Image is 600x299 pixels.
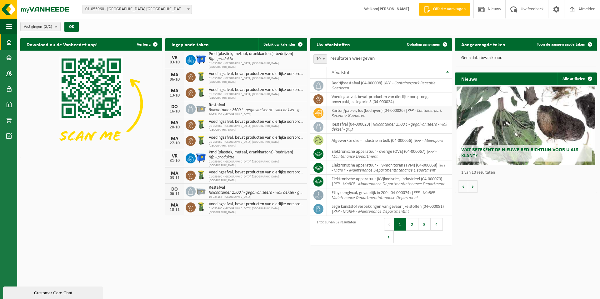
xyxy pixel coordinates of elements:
span: Voedingsafval, bevat producten van dierlijke oorsprong, onverpakt, categorie 3 [209,72,304,77]
div: 06-10 [168,77,181,82]
div: MA [168,171,181,176]
a: Ophaling aanvragen [402,38,451,51]
td: elektronische apparatuur - overige (OVE) (04-000067) | [327,147,452,161]
span: 01-055960 - [GEOGRAPHIC_DATA] [GEOGRAPHIC_DATA] [GEOGRAPHIC_DATA] [209,77,304,84]
div: MA [168,72,181,77]
div: 20-10 [168,125,181,130]
i: Rolcontainer 2500 l - gegalvaniseerd - vlak deksel - grijs [209,190,304,195]
div: MA [168,136,181,141]
label: resultaten weergeven [330,56,375,61]
img: WB-1100-HPE-BE-01 [196,54,206,65]
div: 10-11 [168,208,181,212]
span: Restafval [209,103,304,108]
td: lege kunststof verpakkingen van gevaarlijke stoffen (04-000081) | [327,202,452,216]
a: Toon de aangevraagde taken [532,38,596,51]
i: RFP - MaRFP - Maintenance Departmentintenance Department [332,163,446,173]
h2: Aangevraagde taken [455,38,512,50]
i: RFP - Maintenance Department [332,149,437,159]
td: elektronische apparatuur - TV-monitoren (TVM) (04-000068) | [327,161,452,175]
p: Geen data beschikbaar. [461,56,591,60]
span: Restafval [209,185,304,190]
button: Next [384,231,394,243]
div: MA [168,88,181,93]
strong: [PERSON_NAME] [378,7,409,12]
span: 01-055960 - [GEOGRAPHIC_DATA] [GEOGRAPHIC_DATA] [GEOGRAPHIC_DATA] [209,175,304,182]
span: Offerte aanvragen [432,6,467,12]
span: 10 [314,55,327,63]
button: Vorige [458,180,468,193]
h2: Nieuws [455,72,483,85]
div: MA [168,120,181,125]
i: RFP - MaRFP - Maintenance Departmentintenance Department [332,191,437,200]
span: Ophaling aanvragen [407,42,440,47]
span: Pmd (plastiek, metaal, drankkartons) (bedrijven) [209,150,304,155]
span: Pmd (plastiek, metaal, drankkartons) (bedrijven) [209,52,304,57]
button: 2 [406,218,418,231]
td: ethyleenglycol, gevaarlijk in 200l (04-000074) | [327,188,452,202]
div: VR [168,55,181,60]
span: Vestigingen [24,22,52,32]
i: RFP - MaRFP - Maintenance Departmentintenance Department [333,182,445,187]
img: WB-0140-HPE-GN-50 [196,71,206,82]
span: Voedingsafval, bevat producten van dierlijke oorsprong, onverpakt, categorie 3 [209,135,304,140]
button: 1 [394,218,406,231]
img: WB-2500-GAL-GY-01 [196,103,206,114]
i: Rolcontainer 2500 l - gegalvaniseerd - vlak deksel - grijs [209,108,304,112]
img: WB-0140-HPE-GN-50 [196,135,206,146]
div: VR [168,154,181,159]
span: 01-055960 - [GEOGRAPHIC_DATA] [GEOGRAPHIC_DATA] [GEOGRAPHIC_DATA] [209,62,304,69]
td: bedrijfsrestafval (04-000008) | [327,79,452,92]
span: 01-055960 - [GEOGRAPHIC_DATA] [GEOGRAPHIC_DATA] [GEOGRAPHIC_DATA] [209,124,304,132]
h2: Download nu de Vanheede+ app! [20,38,104,50]
span: 10-734154 - [GEOGRAPHIC_DATA] [209,195,304,199]
button: Volgende [468,180,478,193]
iframe: chat widget [3,285,104,299]
img: WB-0140-HPE-GN-50 [196,170,206,180]
div: 31-10 [168,159,181,163]
span: 01-055960 - [GEOGRAPHIC_DATA] [GEOGRAPHIC_DATA] [GEOGRAPHIC_DATA] [209,140,304,148]
h2: Ingeplande taken [165,38,215,50]
p: 1 van 10 resultaten [461,171,594,175]
img: WB-0140-HPE-GN-50 [196,202,206,212]
a: Offerte aanvragen [419,3,470,16]
i: Rfp - produktie [209,57,234,61]
i: RFP - Containerpark Receptie Goederen [332,108,442,118]
span: 10 [313,54,327,64]
div: DO [168,187,181,192]
img: WB-0140-HPE-GN-50 [196,119,206,130]
td: voedingsafval, bevat producten van dierlijke oorsprong, onverpakt, categorie 3 (04-000024) [327,92,452,106]
a: Alle artikelen [557,72,596,85]
button: Previous [384,218,394,231]
img: WB-1100-HPE-BE-01 [196,152,206,163]
td: elektronische apparatuur (KV)koelvries, industrieel (04-000070) | [327,175,452,188]
div: 13-10 [168,93,181,98]
span: Voedingsafval, bevat producten van dierlijke oorsprong, onverpakt, categorie 3 [209,202,304,207]
span: Afvalstof [332,70,349,75]
td: afgewerkte olie - industrie in bulk (04-000056) | [327,134,452,147]
div: DO [168,104,181,109]
span: Bekijk uw kalender [263,42,296,47]
div: 06-11 [168,192,181,196]
div: 1 tot 10 van 32 resultaten [313,217,356,244]
i: RFP - Milieupark [415,138,443,143]
button: Verberg [132,38,162,51]
span: 10-734154 - [GEOGRAPHIC_DATA] [209,113,304,117]
span: Toon de aangevraagde taken [537,42,585,47]
a: Bekijk uw kalender [258,38,307,51]
span: Voedingsafval, bevat producten van dierlijke oorsprong, onverpakt, categorie 3 [209,119,304,124]
span: 01-055960 - [GEOGRAPHIC_DATA] [GEOGRAPHIC_DATA] [GEOGRAPHIC_DATA] [209,160,304,167]
button: Vestigingen(2/2) [20,22,61,31]
img: Download de VHEPlus App [20,51,162,157]
button: 4 [431,218,443,231]
i: Rfp - produktie [209,155,234,160]
div: 16-10 [168,109,181,114]
div: 03-10 [168,60,181,65]
i: RFP - MaRFP - Maintenance Departmentint [333,209,409,214]
td: karton/papier, los (bedrijven) (04-000026) | [327,106,452,120]
a: Wat betekent de nieuwe RED-richtlijn voor u als klant? [457,87,596,165]
span: 01-055960 - ROCKWOOL BELGIUM NV - WIJNEGEM [83,5,192,14]
span: Wat betekent de nieuwe RED-richtlijn voor u als klant? [461,147,578,158]
i: Rolcontainer 2500 L - gegalvaniseerd - vlak deksel - grijs [332,122,447,132]
count: (2/2) [44,25,52,29]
